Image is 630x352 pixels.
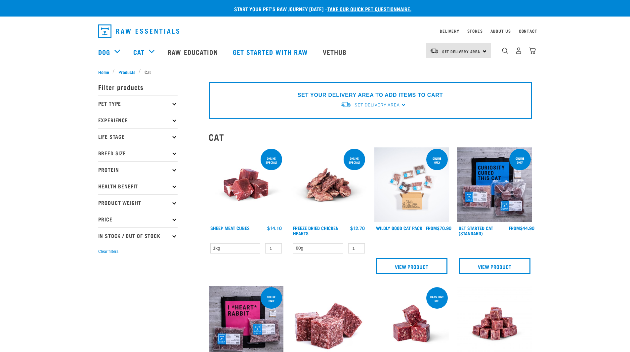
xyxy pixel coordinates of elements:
img: Assortment Of Raw Essential Products For Cats Including, Blue And Black Tote Bag With "Curiosity ... [457,147,532,222]
h2: Cat [209,132,532,142]
div: $70.90 [426,225,451,231]
a: Sheep Meat Cubes [210,227,250,229]
a: View Product [376,258,448,274]
div: ONLINE SPECIAL! [344,153,365,167]
a: About Us [490,30,511,32]
div: ONLINE SPECIAL! [261,153,282,167]
p: Filter products [98,79,178,95]
a: Home [98,68,113,75]
a: Get started with Raw [226,39,316,65]
p: Price [98,211,178,227]
img: Raw Essentials Logo [98,24,179,38]
a: Get Started Cat (Standard) [459,227,493,234]
img: van-moving.png [430,48,439,54]
span: FROM [509,227,520,229]
div: online only [509,153,531,167]
img: Cat 0 2sec [374,147,449,222]
p: Pet Type [98,95,178,112]
a: View Product [459,258,530,274]
div: online only [261,292,282,306]
span: FROM [426,227,437,229]
span: Home [98,68,109,75]
a: Delivery [440,30,459,32]
p: SET YOUR DELIVERY AREA TO ADD ITEMS TO CART [298,91,443,99]
div: $12.70 [350,225,365,231]
a: Cat [133,47,145,57]
span: Set Delivery Area [355,103,399,107]
div: ONLINE ONLY [426,153,448,167]
a: Wildly Good Cat Pack [376,227,422,229]
a: Products [115,68,139,75]
img: Sheep Meat [209,147,284,222]
p: Health Benefit [98,178,178,194]
img: user.png [515,47,522,54]
button: Clear filters [98,249,118,254]
p: Breed Size [98,145,178,161]
a: Freeze Dried Chicken Hearts [293,227,339,234]
p: Protein [98,161,178,178]
a: Stores [467,30,483,32]
img: van-moving.png [341,101,351,108]
input: 1 [265,243,282,254]
p: Product Weight [98,194,178,211]
div: $14.10 [267,225,282,231]
img: home-icon-1@2x.png [502,48,508,54]
a: take our quick pet questionnaire. [327,7,411,10]
input: 1 [348,243,365,254]
span: Set Delivery Area [442,50,481,53]
a: Vethub [316,39,355,65]
p: Life Stage [98,128,178,145]
a: Dog [98,47,110,57]
div: Cats love me! [426,292,448,306]
nav: dropdown navigation [93,22,537,40]
a: Contact [519,30,537,32]
nav: breadcrumbs [98,68,532,75]
span: Products [118,68,135,75]
p: In Stock / Out Of Stock [98,227,178,244]
img: home-icon@2x.png [529,47,536,54]
a: Raw Education [161,39,226,65]
img: FD Chicken Hearts [291,147,366,222]
p: Experience [98,112,178,128]
div: $44.90 [509,225,534,231]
